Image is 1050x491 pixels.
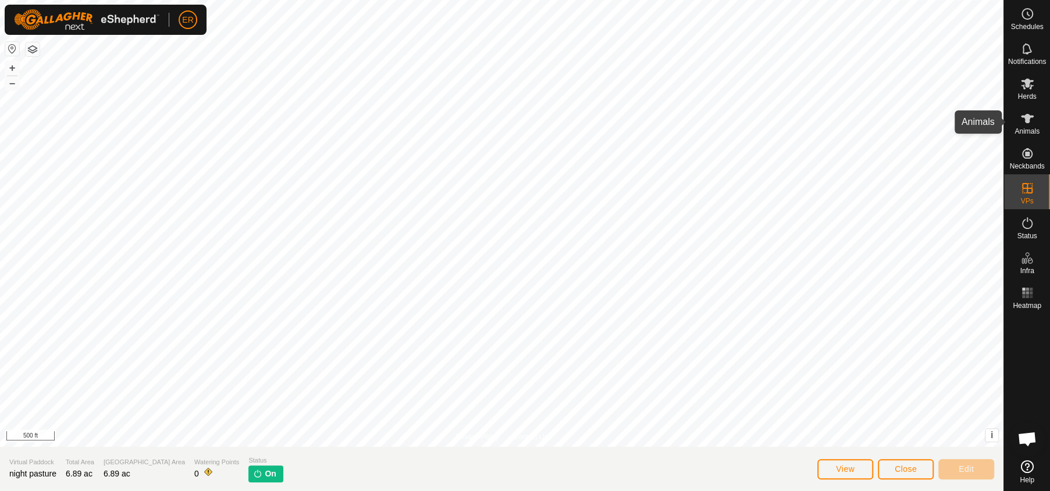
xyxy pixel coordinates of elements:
[14,9,159,30] img: Gallagher Logo
[1020,476,1034,483] span: Help
[878,459,934,479] button: Close
[959,464,974,474] span: Edit
[836,464,855,474] span: View
[104,457,185,467] span: [GEOGRAPHIC_DATA] Area
[1017,93,1036,100] span: Herds
[9,469,56,478] span: night pasture
[66,457,94,467] span: Total Area
[194,457,239,467] span: Watering Points
[1010,23,1043,30] span: Schedules
[1010,421,1045,456] div: Open chat
[938,459,994,479] button: Edit
[1017,232,1037,239] span: Status
[1004,456,1050,488] a: Help
[455,432,499,442] a: Privacy Policy
[248,456,283,465] span: Status
[253,469,262,478] img: turn-on
[991,430,993,440] span: i
[5,42,19,56] button: Reset Map
[1020,267,1034,274] span: Infra
[1009,163,1044,170] span: Neckbands
[817,459,873,479] button: View
[1013,302,1041,309] span: Heatmap
[9,457,56,467] span: Virtual Paddock
[513,432,547,442] a: Contact Us
[1008,58,1046,65] span: Notifications
[1020,198,1033,205] span: VPs
[182,14,193,26] span: ER
[66,469,92,478] span: 6.89 ac
[895,464,917,474] span: Close
[1015,128,1040,135] span: Animals
[985,429,998,442] button: i
[5,61,19,75] button: +
[104,469,130,478] span: 6.89 ac
[5,76,19,90] button: –
[26,42,40,56] button: Map Layers
[265,468,276,480] span: On
[194,469,199,478] span: 0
